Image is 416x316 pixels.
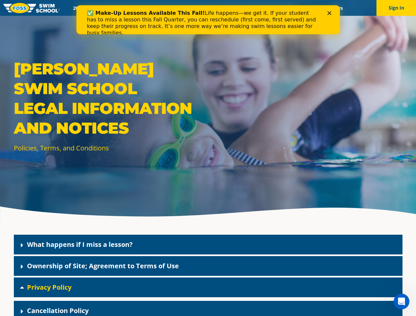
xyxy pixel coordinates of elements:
[11,5,128,11] b: ✅ Make-Up Lessons Available This Fall!
[321,5,348,11] a: Careers
[11,5,242,31] div: Life happens—we get it. If your student has to miss a lesson this Fall Quarter, you can reschedul...
[14,235,402,254] div: What happens if I miss a lesson?
[76,5,340,34] iframe: Intercom live chat banner
[231,5,301,11] a: Swim Like [PERSON_NAME]
[14,277,402,297] div: Privacy Policy
[251,6,258,10] div: Close
[109,5,136,11] a: Schools
[3,3,60,13] img: FOSS Swim School Logo
[27,261,179,270] a: Ownership of Site; Agreement to Terms of Use
[14,59,205,138] p: [PERSON_NAME] Swim School Legal Information and Notices
[194,5,231,11] a: About FOSS
[27,306,89,315] a: Cancellation Policy
[68,5,109,11] a: 2025 Calendar
[300,5,321,11] a: Blog
[27,283,71,292] a: Privacy Policy
[136,5,194,11] a: Swim Path® Program
[14,256,402,276] div: Ownership of Site; Agreement to Terms of Use
[14,143,205,153] p: Policies, Terms, and Conditions
[394,294,409,309] iframe: Intercom live chat
[27,240,133,249] a: What happens if I miss a lesson?
[14,297,402,299] div: Privacy Policy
